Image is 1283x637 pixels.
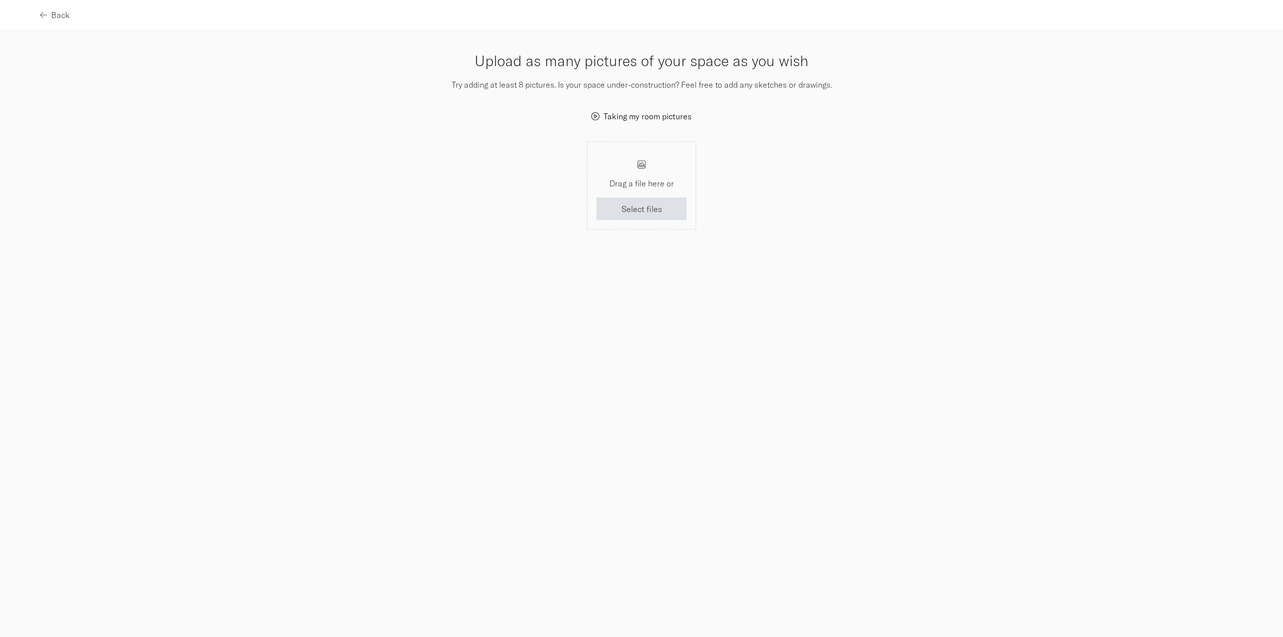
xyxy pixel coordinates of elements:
[40,4,70,26] button: Back
[609,177,674,189] p: Drag a file here or
[321,50,962,72] h3: Upload as many pictures of your space as you wish
[596,197,686,220] button: Select files
[321,79,962,91] p: Try adding at least 8 pictures. Is your space under-construction? Feel free to add any sketches o...
[621,205,662,213] span: Select files
[51,11,70,19] span: Back
[583,105,700,127] button: Taking my room pictures
[603,112,692,120] span: Taking my room pictures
